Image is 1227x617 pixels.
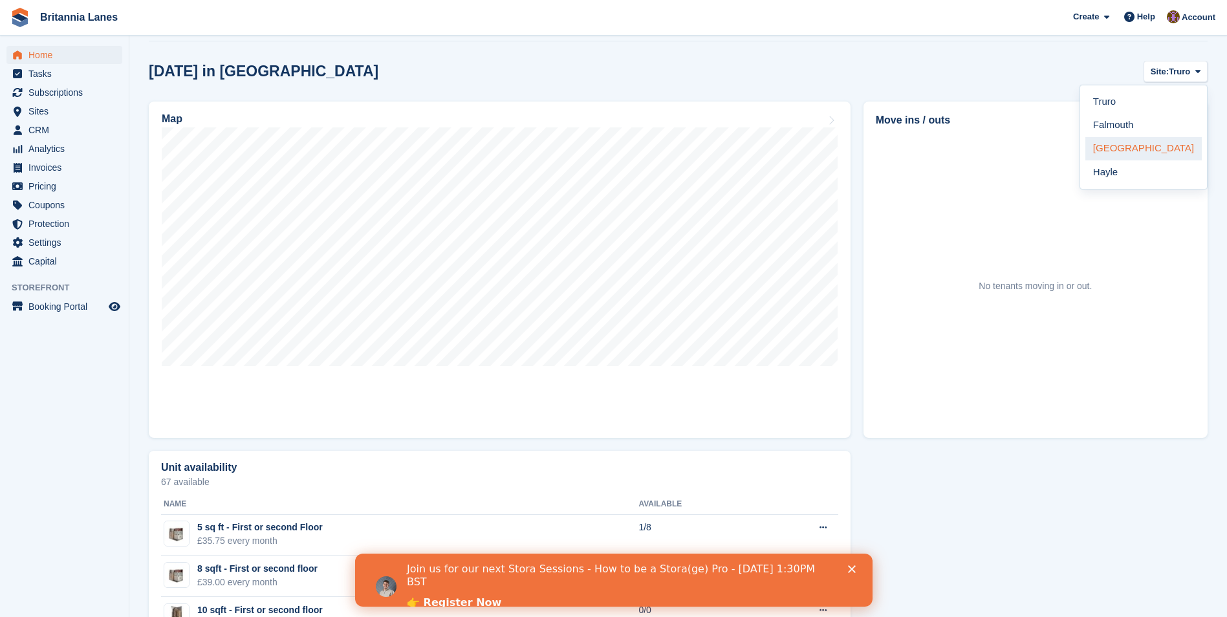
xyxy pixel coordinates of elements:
[6,177,122,195] a: menu
[1085,160,1202,184] a: Hayle
[197,534,323,548] div: £35.75 every month
[10,8,30,27] img: stora-icon-8386f47178a22dfd0bd8f6a31ec36ba5ce8667c1dd55bd0f319d3a0aa187defe.svg
[1182,11,1215,24] span: Account
[28,177,106,195] span: Pricing
[1137,10,1155,23] span: Help
[1085,114,1202,137] a: Falmouth
[28,83,106,102] span: Subscriptions
[1073,10,1099,23] span: Create
[6,196,122,214] a: menu
[28,46,106,64] span: Home
[149,63,378,80] h2: [DATE] in [GEOGRAPHIC_DATA]
[6,158,122,177] a: menu
[28,102,106,120] span: Sites
[161,477,838,486] p: 67 available
[28,196,106,214] span: Coupons
[6,215,122,233] a: menu
[6,121,122,139] a: menu
[6,233,122,252] a: menu
[161,494,638,515] th: Name
[28,121,106,139] span: CRM
[6,65,122,83] a: menu
[1144,61,1208,82] button: Site: Truro
[28,65,106,83] span: Tasks
[28,158,106,177] span: Invoices
[6,83,122,102] a: menu
[1167,10,1180,23] img: Andy Collier
[197,521,323,534] div: 5 sq ft - First or second Floor
[1169,65,1190,78] span: Truro
[6,46,122,64] a: menu
[876,113,1195,128] h2: Move ins / outs
[28,252,106,270] span: Capital
[164,521,189,546] img: Locker%20Small%20-%20Plain.jpg
[162,113,182,125] h2: Map
[35,6,123,28] a: Britannia Lanes
[161,462,237,473] h2: Unit availability
[6,252,122,270] a: menu
[638,494,761,515] th: Available
[493,12,506,19] div: Close
[1085,91,1202,114] a: Truro
[638,514,761,556] td: 1/8
[52,43,146,57] a: 👉 Register Now
[28,215,106,233] span: Protection
[197,603,323,617] div: 10 sqft - First or second floor
[107,299,122,314] a: Preview store
[164,563,189,587] img: Locker%20Small%20-%20Plain.jpg
[1151,65,1169,78] span: Site:
[6,102,122,120] a: menu
[12,281,129,294] span: Storefront
[197,576,318,589] div: £39.00 every month
[6,298,122,316] a: menu
[28,298,106,316] span: Booking Portal
[28,140,106,158] span: Analytics
[28,233,106,252] span: Settings
[197,562,318,576] div: 8 sqft - First or second floor
[1085,137,1202,160] a: [GEOGRAPHIC_DATA]
[6,140,122,158] a: menu
[979,279,1092,293] div: No tenants moving in or out.
[149,102,851,438] a: Map
[355,554,873,607] iframe: Intercom live chat banner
